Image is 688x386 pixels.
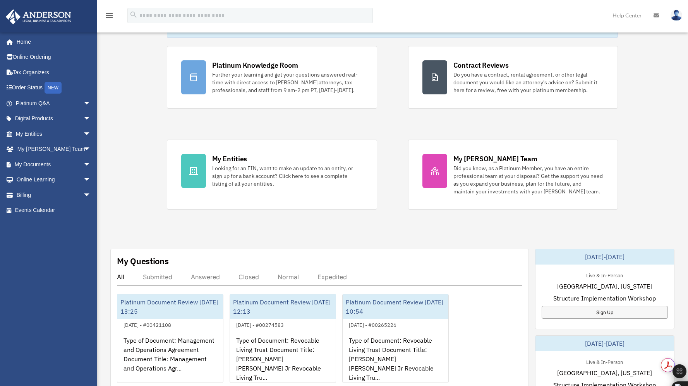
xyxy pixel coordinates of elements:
[553,294,656,303] span: Structure Implementation Workshop
[212,164,363,188] div: Looking for an EIN, want to make an update to an entity, or sign up for a bank account? Click her...
[117,320,177,328] div: [DATE] - #00421108
[535,249,674,265] div: [DATE]-[DATE]
[238,273,259,281] div: Closed
[343,320,403,328] div: [DATE] - #00265226
[5,111,103,126] a: Digital Productsarrow_drop_down
[317,273,347,281] div: Expedited
[408,46,618,109] a: Contract Reviews Do you have a contract, rental agreement, or other legal document you would like...
[83,187,99,203] span: arrow_drop_down
[5,65,103,80] a: Tax Organizers
[230,294,336,319] div: Platinum Document Review [DATE] 12:13
[408,140,618,210] a: My [PERSON_NAME] Team Did you know, as a Platinum Member, you have an entire professional team at...
[129,10,138,19] i: search
[453,154,537,164] div: My [PERSON_NAME] Team
[278,273,299,281] div: Normal
[167,140,377,210] a: My Entities Looking for an EIN, want to make an update to an entity, or sign up for a bank accoun...
[212,154,247,164] div: My Entities
[83,111,99,127] span: arrow_drop_down
[5,50,103,65] a: Online Ordering
[580,357,629,366] div: Live & In-Person
[143,273,172,281] div: Submitted
[105,11,114,20] i: menu
[3,9,74,24] img: Anderson Advisors Platinum Portal
[342,294,449,383] a: Platinum Document Review [DATE] 10:54[DATE] - #00265226Type of Document: Revocable Living Trust D...
[5,203,103,218] a: Events Calendar
[117,294,223,383] a: Platinum Document Review [DATE] 13:25[DATE] - #00421108Type of Document: Management and Operation...
[167,46,377,109] a: Platinum Knowledge Room Further your learning and get your questions answered real-time with dire...
[212,71,363,94] div: Further your learning and get your questions answered real-time with direct access to [PERSON_NAM...
[117,255,169,267] div: My Questions
[45,82,62,94] div: NEW
[535,336,674,351] div: [DATE]-[DATE]
[5,96,103,111] a: Platinum Q&Aarrow_drop_down
[117,294,223,319] div: Platinum Document Review [DATE] 13:25
[230,320,290,328] div: [DATE] - #00274583
[105,14,114,20] a: menu
[5,34,99,50] a: Home
[117,273,124,281] div: All
[5,172,103,188] a: Online Learningarrow_drop_down
[453,60,509,70] div: Contract Reviews
[453,71,604,94] div: Do you have a contract, rental agreement, or other legal document you would like an attorney's ad...
[5,126,103,142] a: My Entitiesarrow_drop_down
[557,368,652,377] span: [GEOGRAPHIC_DATA], [US_STATE]
[580,271,629,279] div: Live & In-Person
[343,294,448,319] div: Platinum Document Review [DATE] 10:54
[230,294,336,383] a: Platinum Document Review [DATE] 12:13[DATE] - #00274583Type of Document: Revocable Living Trust D...
[557,282,652,291] span: [GEOGRAPHIC_DATA], [US_STATE]
[83,157,99,173] span: arrow_drop_down
[83,96,99,111] span: arrow_drop_down
[671,10,682,21] img: User Pic
[542,306,668,319] a: Sign Up
[5,80,103,96] a: Order StatusNEW
[5,142,103,157] a: My [PERSON_NAME] Teamarrow_drop_down
[191,273,220,281] div: Answered
[212,60,298,70] div: Platinum Knowledge Room
[83,142,99,157] span: arrow_drop_down
[83,126,99,142] span: arrow_drop_down
[5,187,103,203] a: Billingarrow_drop_down
[5,157,103,172] a: My Documentsarrow_drop_down
[453,164,604,195] div: Did you know, as a Platinum Member, you have an entire professional team at your disposal? Get th...
[83,172,99,188] span: arrow_drop_down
